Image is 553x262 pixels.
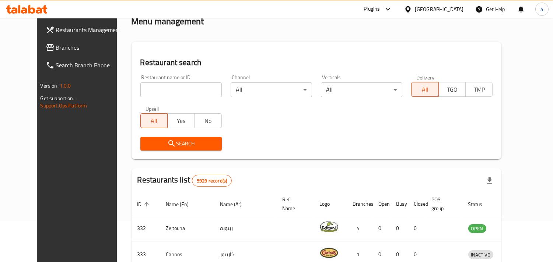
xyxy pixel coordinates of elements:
td: Zeitouna [160,215,214,241]
button: Yes [167,113,195,128]
th: Logo [314,193,347,215]
button: All [411,82,438,97]
td: 0 [408,215,426,241]
span: 1.0.0 [60,81,71,91]
span: Get support on: [41,93,74,103]
span: Name (En) [166,200,199,209]
button: Search [140,137,222,151]
span: POS group [432,195,454,213]
span: a [540,5,543,13]
th: Busy [391,193,408,215]
span: TMP [469,84,490,95]
div: [GEOGRAPHIC_DATA] [415,5,463,13]
a: Support.OpsPlatform [41,101,87,110]
img: Carinos [320,244,338,262]
span: TGO [442,84,463,95]
td: 0 [373,215,391,241]
span: Restaurants Management [56,25,123,34]
input: Search for restaurant name or ID.. [140,82,222,97]
label: Upsell [146,106,159,111]
td: زيتونة [214,215,277,241]
img: Zeitouna [320,217,338,236]
td: 332 [132,215,160,241]
a: Restaurants Management [40,21,129,39]
span: Version: [41,81,59,91]
h2: Restaurant search [140,57,493,68]
span: Branches [56,43,123,52]
span: Name (Ar) [220,200,252,209]
div: All [321,82,402,97]
button: All [140,113,168,128]
span: No [197,116,218,126]
th: Branches [347,193,373,215]
button: TMP [465,82,493,97]
a: Branches [40,39,129,56]
td: 0 [391,215,408,241]
div: Total records count [192,175,232,187]
div: Plugins [364,5,380,14]
span: All [414,84,435,95]
div: All [231,82,312,97]
div: Export file [481,172,498,190]
span: Status [468,200,492,209]
button: TGO [438,82,466,97]
h2: Menu management [132,15,204,27]
div: INACTIVE [468,250,493,259]
label: Delivery [416,75,435,80]
span: 5929 record(s) [192,177,231,184]
td: 4 [347,215,373,241]
span: INACTIVE [468,251,493,259]
span: All [144,116,165,126]
div: OPEN [468,224,486,233]
th: Closed [408,193,426,215]
span: Ref. Name [283,195,305,213]
span: OPEN [468,224,486,233]
th: Open [373,193,391,215]
span: Yes [171,116,192,126]
h2: Restaurants list [137,174,232,187]
button: No [194,113,221,128]
a: Search Branch Phone [40,56,129,74]
span: ID [137,200,151,209]
span: Search Branch Phone [56,61,123,70]
span: Search [146,139,216,148]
